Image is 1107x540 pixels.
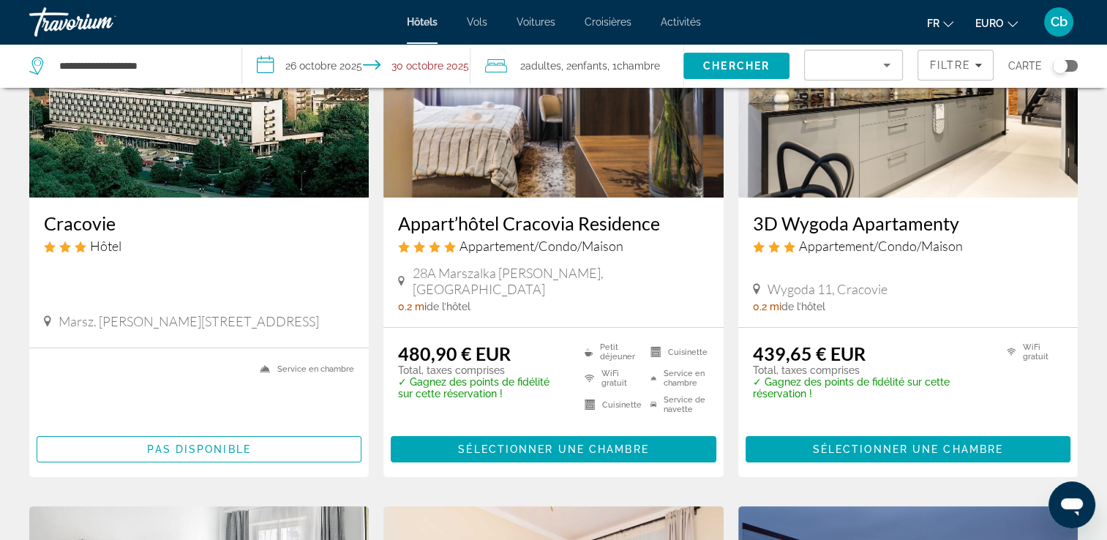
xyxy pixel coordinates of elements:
[1051,15,1067,29] span: Cb
[746,436,1070,462] button: Sélectionner une chambre
[661,16,701,28] a: Activités
[398,342,511,364] ins: 480,90 € EUR
[467,16,487,28] a: Vols
[929,59,971,71] span: Filtre
[561,60,571,72] font: , 2
[664,369,709,388] font: Service en chambre
[600,342,643,361] font: Petit déjeuner
[407,16,438,28] a: Hôtels
[412,265,708,297] span: 28A Marszalka [PERSON_NAME], [GEOGRAPHIC_DATA]
[799,238,963,254] span: Appartement/Condo/Maison
[458,443,648,455] span: Sélectionner une chambre
[1023,342,1063,361] font: WiFi gratuit
[753,376,988,400] p: ✓ Gagnez des points de fidélité sur cette réservation !
[703,60,770,72] span: Chercher
[391,436,716,462] button: Sélectionner une chambre
[398,212,708,234] a: Appart’hôtel Cracovia Residence
[753,342,866,364] ins: 439,65 € EUR
[90,238,121,254] span: Hôtel
[817,56,890,74] mat-select: Trier par
[398,376,566,400] p: ✓ Gagnez des points de fidélité sur cette réservation !
[520,60,525,72] font: 2
[427,301,470,312] span: de l’hôtel
[668,348,708,357] font: Cuisinette
[37,436,361,462] button: Pas disponible
[37,439,361,455] a: Pas disponible
[781,301,825,312] span: de l’hôtel
[918,50,994,80] button: Filtres
[753,301,781,312] span: 0.2 mi
[242,44,470,88] button: Sélectionnez la date d’arrivée et de départ
[398,364,566,376] p: Total, taxes comprises
[1040,7,1078,37] button: Menu utilisateur
[517,16,555,28] a: Voitures
[391,439,716,455] a: Sélectionner une chambre
[768,281,888,297] span: Wygoda 11, Cracovie
[29,3,176,41] a: Travorium
[585,16,631,28] a: Croisières
[601,369,643,388] font: WiFi gratuit
[398,238,708,254] div: Appartement 4 étoiles
[927,18,939,29] span: Fr
[617,60,660,72] span: Chambre
[459,238,623,254] span: Appartement/Condo/Maison
[44,238,354,254] div: Hôtel 3 étoiles
[975,12,1018,34] button: Changer de devise
[753,238,1063,254] div: Appartement 3 étoiles
[975,18,1004,29] span: EURO
[607,60,617,72] font: , 1
[602,400,642,410] font: Cuisinette
[1048,481,1095,528] iframe: Bouton de lancement de la fenêtre de messagerie
[147,443,250,455] span: Pas disponible
[398,301,427,312] span: 0.2 mi
[753,212,1063,234] a: 3D Wygoda Apartamenty
[813,443,1003,455] span: Sélectionner une chambre
[277,364,354,374] font: Service en chambre
[58,55,219,77] input: Rechercher une destination hôtelière
[753,364,988,376] p: Total, taxes comprises
[927,12,953,34] button: Changer la langue
[44,212,354,234] a: Cracovie
[470,44,683,88] button: Voyageurs : 2 adultes, 2 enfants
[59,313,319,329] span: Marsz. [PERSON_NAME][STREET_ADDRESS]
[1008,56,1042,76] span: Carte
[525,60,561,72] span: Adultes
[683,53,790,79] button: Rechercher
[664,395,708,414] font: Service de navette
[1042,59,1078,72] button: Basculer la carte
[746,439,1070,455] a: Sélectionner une chambre
[571,60,607,72] span: Enfants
